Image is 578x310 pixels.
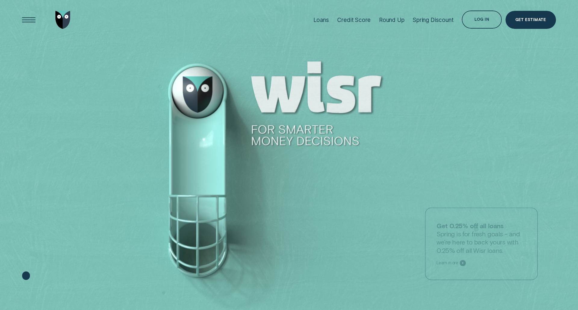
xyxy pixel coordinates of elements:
[20,11,38,29] button: Open Menu
[425,207,538,280] a: Get 0.25% off all loansSpring is for fresh goals - and we’re here to back yours with 0.25% off al...
[413,17,453,23] div: Spring Discount
[337,17,371,23] div: Credit Score
[379,17,405,23] div: Round Up
[462,11,502,29] button: Log in
[55,11,70,29] img: Wisr
[437,260,458,265] span: Learn more
[505,11,556,29] a: Get Estimate
[437,221,527,254] p: Spring is for fresh goals - and we’re here to back yours with 0.25% off all Wisr loans.
[313,17,329,23] div: Loans
[437,221,504,229] strong: Get 0.25% off all loans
